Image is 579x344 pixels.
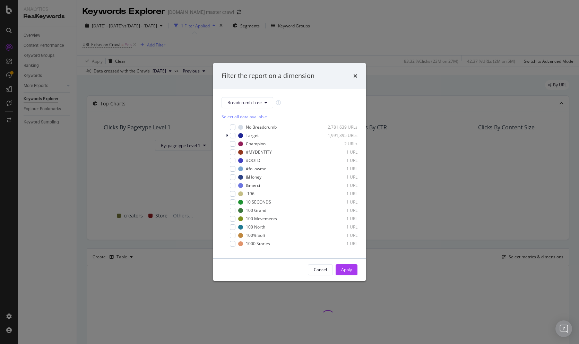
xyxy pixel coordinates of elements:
[227,100,262,105] span: Breadcrumb Tree
[323,224,357,230] div: 1 URL
[323,166,357,172] div: 1 URL
[323,132,357,138] div: 1,991,395 URLs
[246,241,270,247] div: 1000 Stories
[246,182,260,188] div: &merci
[336,264,357,275] button: Apply
[323,149,357,155] div: 1 URL
[323,191,357,197] div: 1 URL
[246,132,259,138] div: Target
[323,241,357,247] div: 1 URL
[222,114,357,120] div: Select all data available
[246,199,271,205] div: 10 SECONDS
[213,63,366,281] div: modal
[323,199,357,205] div: 1 URL
[246,224,265,230] div: 100 North
[246,124,277,130] div: No Breadcrumb
[246,166,266,172] div: #followme
[246,157,260,163] div: #OOTD
[246,191,254,197] div: -196
[323,157,357,163] div: 1 URL
[246,174,261,180] div: &Honey
[323,174,357,180] div: 1 URL
[341,267,352,273] div: Apply
[246,149,272,155] div: #MYDENTITY
[353,71,357,80] div: times
[246,232,265,238] div: 100% Soft
[246,207,266,213] div: 100 Grand
[555,320,572,337] div: Open Intercom Messenger
[314,267,327,273] div: Cancel
[323,182,357,188] div: 1 URL
[246,141,266,147] div: Champion
[323,124,357,130] div: 2,781,639 URLs
[246,216,277,222] div: 100 Movements
[323,207,357,213] div: 1 URL
[323,216,357,222] div: 1 URL
[308,264,333,275] button: Cancel
[222,97,273,108] button: Breadcrumb Tree
[222,71,314,80] div: Filter the report on a dimension
[323,141,357,147] div: 2 URLs
[323,232,357,238] div: 1 URL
